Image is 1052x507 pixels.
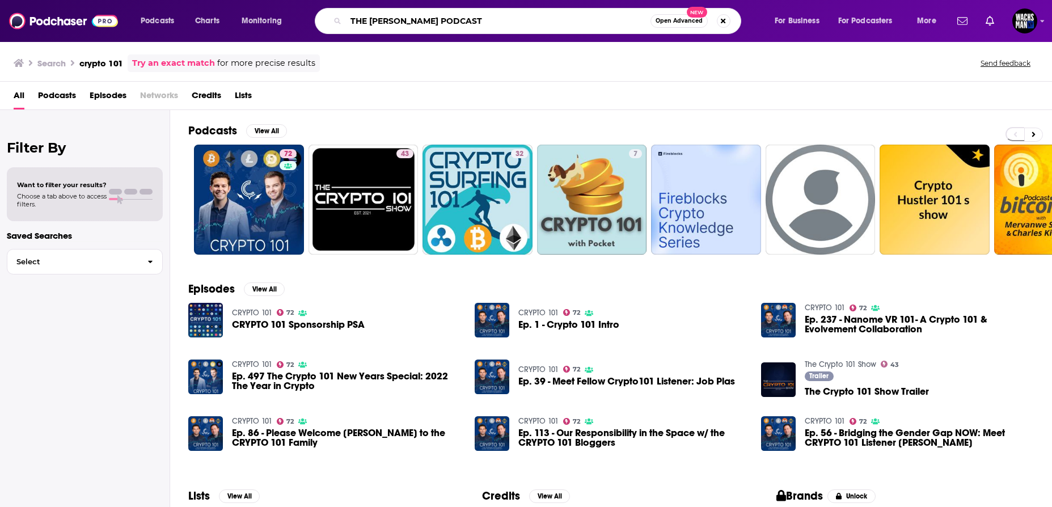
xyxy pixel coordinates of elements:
a: 72 [563,366,581,373]
img: Ep. 497 The Crypto 101 New Years Special: 2022 The Year in Crypto [188,360,223,394]
span: 7 [633,149,637,160]
a: CRYPTO 101 [518,416,559,426]
span: Ep. 237 - Nanome VR 101- A Crypto 101 & Evolvement Collaboration [805,315,1034,334]
button: Show profile menu [1012,9,1037,33]
p: Saved Searches [7,230,163,241]
span: Networks [140,86,178,109]
button: open menu [234,12,297,30]
a: CRYPTO 101 [518,365,559,374]
h2: Credits [482,489,520,503]
span: 72 [859,306,867,311]
span: 72 [286,310,294,315]
span: For Podcasters [838,13,893,29]
span: Logged in as WachsmanNY [1012,9,1037,33]
span: Monitoring [242,13,282,29]
a: 72 [277,418,294,425]
a: 72 [563,309,581,316]
span: For Business [775,13,819,29]
button: View All [529,489,570,503]
span: Ep. 56 - Bridging the Gender Gap NOW: Meet CRYPTO 101 Listener [PERSON_NAME] [805,428,1034,447]
button: Send feedback [977,58,1034,68]
span: 72 [573,367,580,372]
span: Podcasts [141,13,174,29]
a: Ep. 86 - Please Welcome Aaron Paul to the CRYPTO 101 Family [232,428,461,447]
h2: Podcasts [188,124,237,138]
span: 72 [573,419,580,424]
div: Search podcasts, credits, & more... [326,8,752,34]
span: New [687,7,707,18]
h2: Filter By [7,140,163,156]
span: 72 [859,419,867,424]
button: open menu [767,12,834,30]
a: Show notifications dropdown [981,11,999,31]
a: Ep. 86 - Please Welcome Aaron Paul to the CRYPTO 101 Family [188,416,223,451]
h3: Search [37,58,66,69]
button: Unlock [827,489,876,503]
a: EpisodesView All [188,282,285,296]
a: 72 [280,149,297,158]
a: CRYPTO 101 [805,416,845,426]
img: The Crypto 101 Show Trailer [761,362,796,397]
a: CRYPTO 101 [232,308,272,318]
a: All [14,86,24,109]
img: Ep. 56 - Bridging the Gender Gap NOW: Meet CRYPTO 101 Listener Roni Rose [761,416,796,451]
button: open menu [909,12,950,30]
h3: crypto 101 [79,58,123,69]
a: 43 [309,145,419,255]
a: Episodes [90,86,126,109]
span: More [917,13,936,29]
a: 72 [850,418,867,425]
h2: Lists [188,489,210,503]
img: Ep. 113 - Our Responsibility in the Space w/ the CRYPTO 101 Bloggers [475,416,509,451]
a: Ep. 1 - Crypto 101 Intro [518,320,619,329]
input: Search podcasts, credits, & more... [346,12,650,30]
span: Credits [192,86,221,109]
a: 7 [537,145,647,255]
img: Ep. 237 - Nanome VR 101- A Crypto 101 & Evolvement Collaboration [761,303,796,337]
span: The Crypto 101 Show Trailer [805,387,929,396]
a: CRYPTO 101 [232,416,272,426]
a: Ep. 56 - Bridging the Gender Gap NOW: Meet CRYPTO 101 Listener Roni Rose [805,428,1034,447]
a: Ep. 39 - Meet Fellow Crypto101 Listener: Job Plas [518,377,735,386]
span: Select [7,258,138,265]
a: Podcasts [38,86,76,109]
img: User Profile [1012,9,1037,33]
span: Choose a tab above to access filters. [17,192,107,208]
span: Charts [195,13,219,29]
a: CRYPTO 101 [518,308,559,318]
button: Select [7,249,163,274]
img: Podchaser - Follow, Share and Rate Podcasts [9,10,118,32]
a: Show notifications dropdown [953,11,972,31]
span: 72 [573,310,580,315]
a: 72 [277,309,294,316]
img: CRYPTO 101 Sponsorship PSA [188,303,223,337]
img: Ep. 1 - Crypto 101 Intro [475,303,509,337]
a: Lists [235,86,252,109]
a: Ep. 497 The Crypto 101 New Years Special: 2022 The Year in Crypto [232,371,461,391]
a: 7 [629,149,642,158]
img: Ep. 39 - Meet Fellow Crypto101 Listener: Job Plas [475,360,509,394]
a: Charts [188,12,226,30]
span: 43 [890,362,899,367]
span: 72 [286,362,294,367]
h2: Episodes [188,282,235,296]
button: View All [219,489,260,503]
a: 32 [423,145,533,255]
h2: Brands [776,489,823,503]
span: 43 [401,149,409,160]
a: ListsView All [188,489,260,503]
a: Ep. 113 - Our Responsibility in the Space w/ the CRYPTO 101 Bloggers [518,428,747,447]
